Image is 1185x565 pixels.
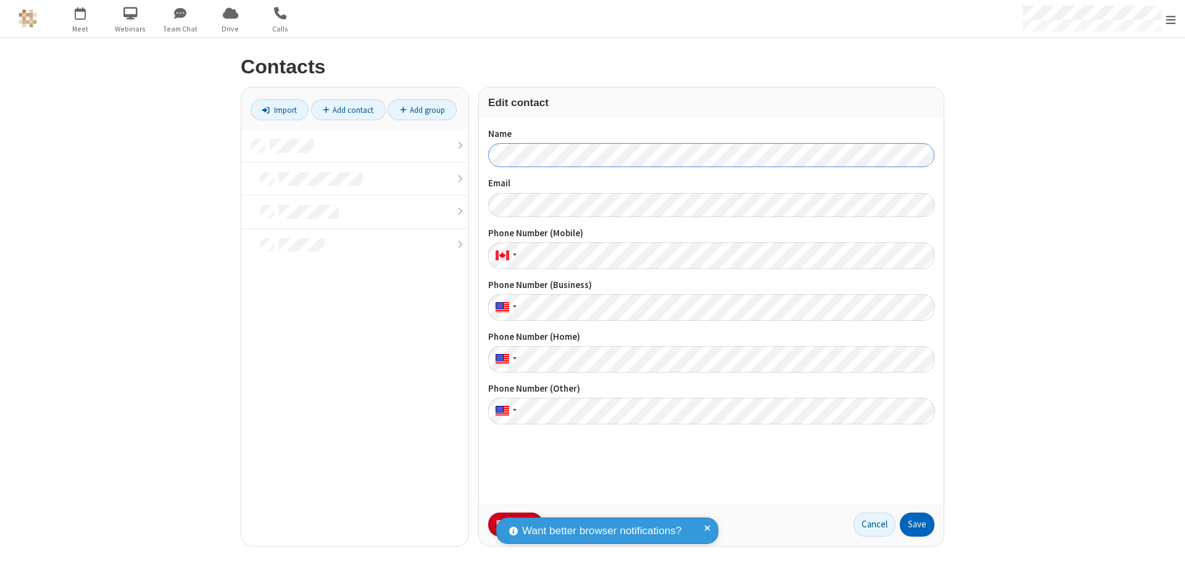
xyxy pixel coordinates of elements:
span: Drive [207,23,254,35]
div: Canada: + 1 [488,242,520,269]
label: Phone Number (Other) [488,382,934,396]
span: Meet [57,23,104,35]
button: Cancel [854,513,896,537]
span: Webinars [107,23,154,35]
a: Add contact [311,99,386,120]
button: Delete [488,513,543,537]
h3: Edit contact [488,97,934,109]
label: Email [488,176,934,191]
label: Name [488,127,934,141]
div: United States: + 1 [488,398,520,424]
span: Calls [257,23,304,35]
div: United States: + 1 [488,294,520,321]
span: Want better browser notifications? [522,523,681,539]
button: Save [900,513,934,537]
a: Import [251,99,309,120]
h2: Contacts [241,56,944,78]
iframe: Chat [1154,533,1176,556]
a: Add group [388,99,457,120]
img: QA Selenium DO NOT DELETE OR CHANGE [19,9,37,28]
label: Phone Number (Business) [488,278,934,292]
label: Phone Number (Mobile) [488,226,934,241]
label: Phone Number (Home) [488,330,934,344]
div: United States: + 1 [488,346,520,373]
span: Team Chat [157,23,204,35]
